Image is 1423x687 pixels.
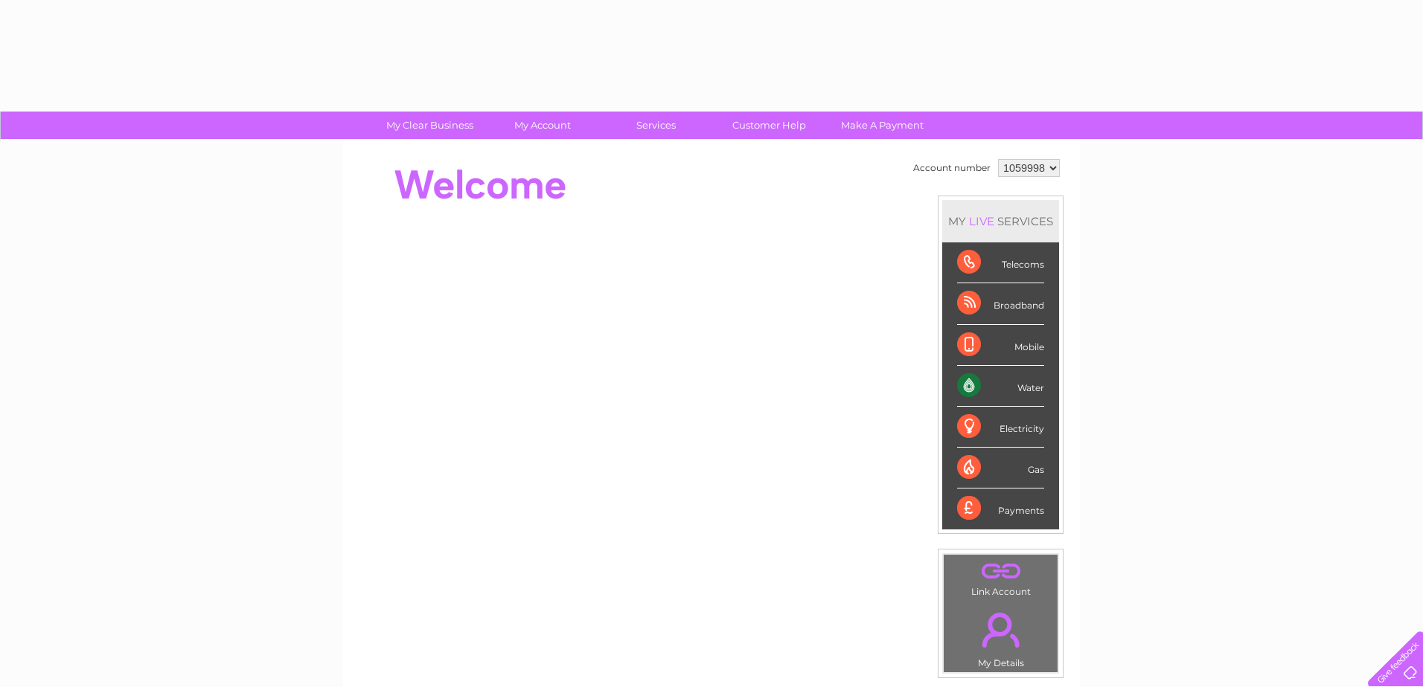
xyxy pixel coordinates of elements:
[368,112,491,139] a: My Clear Business
[909,155,994,181] td: Account number
[957,448,1044,488] div: Gas
[942,200,1059,242] div: MY SERVICES
[957,242,1044,283] div: Telecoms
[966,214,997,228] div: LIVE
[943,554,1058,601] td: Link Account
[708,112,831,139] a: Customer Help
[821,112,944,139] a: Make A Payment
[482,112,604,139] a: My Account
[947,604,1054,656] a: .
[957,366,1044,407] div: Water
[957,488,1044,529] div: Payments
[957,407,1044,448] div: Electricity
[957,283,1044,324] div: Broadband
[943,600,1058,673] td: My Details
[595,112,717,139] a: Services
[947,558,1054,584] a: .
[957,325,1044,366] div: Mobile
